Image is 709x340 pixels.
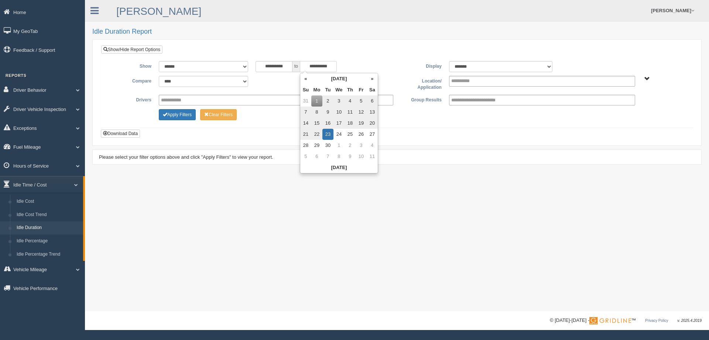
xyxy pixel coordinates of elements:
[13,208,83,222] a: Idle Cost Trend
[397,76,445,91] label: Location/ Application
[92,28,702,36] h2: Idle Duration Report
[356,95,367,107] td: 5
[311,129,322,140] td: 22
[311,118,322,129] td: 15
[311,73,367,84] th: [DATE]
[311,84,322,95] th: Mo
[322,118,333,129] td: 16
[322,107,333,118] td: 9
[345,107,356,118] td: 11
[333,151,345,162] td: 8
[13,248,83,261] a: Idle Percentage Trend
[13,195,83,208] a: Idle Cost
[356,84,367,95] th: Fr
[333,107,345,118] td: 10
[356,118,367,129] td: 19
[322,84,333,95] th: Tu
[107,61,155,70] label: Show
[367,107,378,118] td: 13
[107,95,155,104] label: Drivers
[367,129,378,140] td: 27
[356,129,367,140] td: 26
[292,61,300,72] span: to
[300,162,378,173] th: [DATE]
[311,107,322,118] td: 8
[367,118,378,129] td: 20
[367,95,378,107] td: 6
[333,140,345,151] td: 1
[322,129,333,140] td: 23
[13,235,83,248] a: Idle Percentage
[645,319,668,323] a: Privacy Policy
[367,73,378,84] th: »
[101,46,162,54] a: Show/Hide Report Options
[367,84,378,95] th: Sa
[300,73,311,84] th: «
[101,129,140,138] button: Download Data
[367,151,378,162] td: 11
[300,107,311,118] td: 7
[107,76,155,85] label: Compare
[356,140,367,151] td: 3
[333,84,345,95] th: We
[300,151,311,162] td: 5
[345,151,356,162] td: 9
[345,118,356,129] td: 18
[300,84,311,95] th: Su
[311,95,322,107] td: 1
[345,84,356,95] th: Th
[311,151,322,162] td: 6
[345,95,356,107] td: 4
[311,140,322,151] td: 29
[200,109,237,120] button: Change Filter Options
[300,95,311,107] td: 31
[589,317,631,324] img: Gridline
[345,129,356,140] td: 25
[300,118,311,129] td: 14
[116,6,201,17] a: [PERSON_NAME]
[397,61,445,70] label: Display
[300,129,311,140] td: 21
[678,319,702,323] span: v. 2025.4.2019
[322,140,333,151] td: 30
[345,140,356,151] td: 2
[550,317,702,324] div: © [DATE]-[DATE] - ™
[300,140,311,151] td: 28
[397,95,445,104] label: Group Results
[322,151,333,162] td: 7
[333,95,345,107] td: 3
[99,154,273,160] span: Please select your filter options above and click "Apply Filters" to view your report.
[356,107,367,118] td: 12
[367,140,378,151] td: 4
[333,129,345,140] td: 24
[333,118,345,129] td: 17
[322,95,333,107] td: 2
[13,221,83,235] a: Idle Duration
[356,151,367,162] td: 10
[159,109,196,120] button: Change Filter Options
